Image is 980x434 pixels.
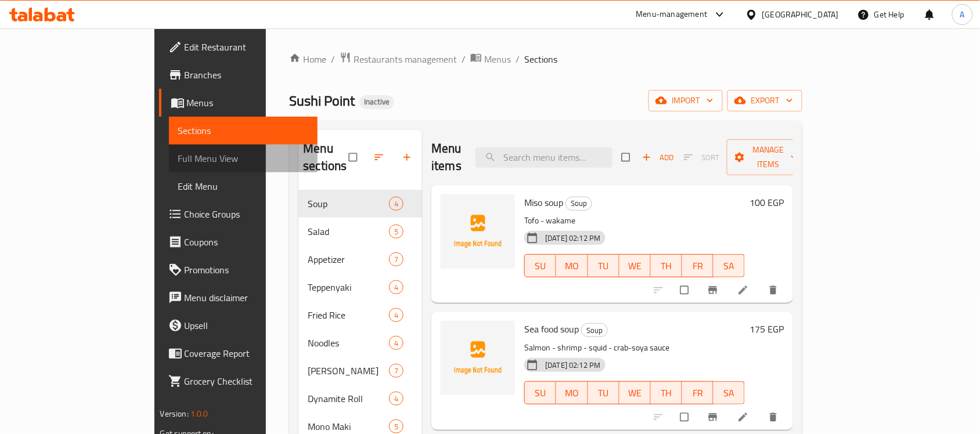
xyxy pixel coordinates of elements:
div: items [389,280,403,294]
span: Grocery Checklist [185,374,309,388]
h2: Menu sections [303,140,349,175]
span: Mono Maki [308,419,389,433]
span: Salad [308,225,389,238]
button: MO [556,381,588,404]
span: 7 [390,254,403,265]
span: Add item [639,149,676,167]
button: TH [651,254,682,277]
div: Hoso Maki [308,364,389,378]
span: 4 [390,282,403,293]
span: MO [561,258,583,274]
span: SU [529,258,552,274]
a: Edit Menu [169,172,318,200]
div: Salad5 [298,218,422,245]
span: 7 [390,366,403,377]
span: Sort sections [366,144,394,170]
span: Manage items [736,143,800,172]
span: TH [655,258,678,274]
li: / [516,52,520,66]
h2: Menu items [431,140,462,175]
span: 5 [390,421,403,432]
button: FR [682,381,714,404]
a: Branches [159,61,318,89]
div: items [389,197,403,211]
span: Miso soup [524,194,563,211]
a: Choice Groups [159,200,318,228]
img: Sea food soup [441,321,515,395]
span: Promotions [185,263,309,277]
button: SA [714,381,745,404]
button: SU [524,254,556,277]
input: search [475,147,613,168]
span: Select section [615,146,639,168]
span: 1.0.0 [190,406,208,421]
button: Add section [394,144,422,170]
h6: 175 EGP [750,321,784,337]
span: Coupons [185,235,309,249]
span: 4 [390,198,403,209]
span: A [960,8,965,21]
button: delete [761,404,788,430]
div: [PERSON_NAME]7 [298,357,422,385]
button: TH [651,381,682,404]
div: items [389,308,403,322]
span: TU [593,258,615,274]
span: FR [687,258,709,274]
span: WE [624,385,646,402]
span: Sushi Point [289,88,355,114]
span: FR [687,385,709,402]
span: 4 [390,338,403,349]
span: Select all sections [342,146,366,168]
button: import [648,90,723,111]
span: Select section first [676,149,727,167]
div: Noodles4 [298,329,422,357]
span: [PERSON_NAME] [308,364,389,378]
div: Appetizer7 [298,245,422,273]
a: Menus [159,89,318,117]
a: Edit menu item [737,284,751,296]
div: Fried Rice4 [298,301,422,329]
span: Sea food soup [524,320,579,338]
span: Menus [187,96,309,110]
li: / [462,52,466,66]
a: Menu disclaimer [159,284,318,312]
span: Edit Menu [178,179,309,193]
img: Miso soup [441,194,515,269]
div: items [389,419,403,433]
span: WE [624,258,646,274]
div: Soup [565,197,592,211]
span: Dynamite Roll [308,392,389,406]
button: Branch-specific-item [700,277,728,303]
a: Grocery Checklist [159,367,318,395]
div: Dynamite Roll4 [298,385,422,413]
a: Edit Restaurant [159,33,318,61]
button: Add [639,149,676,167]
div: Menu-management [636,8,708,21]
div: items [389,252,403,266]
div: items [389,392,403,406]
p: Tofo - wakame [524,214,745,228]
button: FR [682,254,714,277]
div: [GEOGRAPHIC_DATA] [762,8,839,21]
span: Soup [582,324,607,337]
span: [DATE] 02:12 PM [541,233,605,244]
button: MO [556,254,588,277]
button: Manage items [727,139,809,175]
h6: 100 EGP [750,194,784,211]
span: Soup [308,197,389,211]
span: SU [529,385,552,402]
a: Coverage Report [159,339,318,367]
span: Full Menu View [178,151,309,165]
a: Upsell [159,312,318,339]
span: TH [655,385,678,402]
span: Teppenyaki [308,280,389,294]
a: Edit menu item [737,411,751,423]
a: Restaurants management [340,52,457,67]
div: items [389,364,403,378]
span: SA [718,258,740,274]
button: export [727,90,802,111]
